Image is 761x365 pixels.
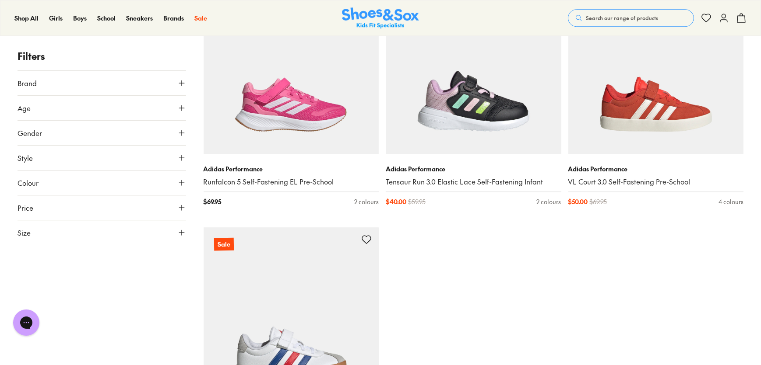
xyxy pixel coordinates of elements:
div: 2 colours [354,197,379,206]
a: Tensaur Run 3.0 Elastic Lace Self-Fastening Infant [386,177,561,187]
p: Adidas Performance [568,164,744,174]
p: Adidas Performance [204,164,379,174]
span: Size [18,227,31,238]
a: Sneakers [126,14,153,23]
div: 4 colours [719,197,743,206]
a: Boys [73,14,87,23]
span: Age [18,103,31,113]
p: Adidas Performance [386,164,561,174]
span: Style [18,153,33,163]
iframe: Gorgias live chat messenger [9,306,44,339]
span: $ 59.95 [408,197,426,206]
button: Brand [18,71,186,95]
a: Brands [163,14,184,23]
span: Colour [18,177,39,188]
button: Style [18,146,186,170]
span: $ 40.00 [386,197,406,206]
span: Brands [163,14,184,22]
a: VL Court 3.0 Self-Fastening Pre-School [568,177,744,187]
span: Sale [194,14,207,22]
p: Filters [18,49,186,63]
button: Price [18,195,186,220]
span: $ 69.95 [204,197,222,206]
span: $ 69.95 [590,197,607,206]
span: Girls [49,14,63,22]
a: Shop All [14,14,39,23]
button: Gender [18,121,186,145]
button: Age [18,96,186,120]
button: Search our range of products [568,9,694,27]
span: School [97,14,116,22]
button: Size [18,220,186,245]
a: School [97,14,116,23]
a: Girls [49,14,63,23]
span: Price [18,202,33,213]
span: Boys [73,14,87,22]
a: Sale [194,14,207,23]
div: 2 colours [537,197,561,206]
span: Gender [18,128,42,138]
span: Brand [18,78,37,88]
button: Colour [18,170,186,195]
span: Search our range of products [586,14,658,22]
span: Shop All [14,14,39,22]
span: Sneakers [126,14,153,22]
span: $ 50.00 [568,197,588,206]
a: Runfalcon 5 Self-Fastening EL Pre-School [204,177,379,187]
p: Sale [214,238,233,251]
img: SNS_Logo_Responsive.svg [342,7,419,29]
a: Shoes & Sox [342,7,419,29]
